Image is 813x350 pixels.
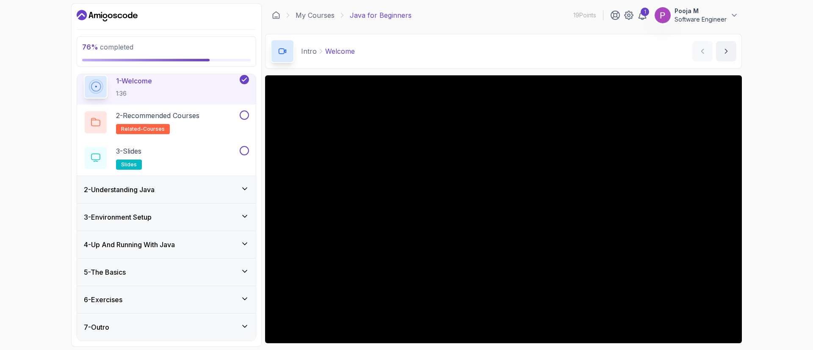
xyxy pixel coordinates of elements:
h3: 6 - Exercises [84,295,122,305]
h3: 5 - The Basics [84,267,126,277]
a: Dashboard [272,11,280,19]
span: completed [82,43,133,51]
button: 2-Recommended Coursesrelated-courses [84,110,249,134]
p: Pooja M [675,7,727,15]
p: Java for Beginners [350,10,412,20]
button: 3-Slidesslides [84,146,249,170]
p: Welcome [325,46,355,56]
p: 1 - Welcome [116,76,152,86]
iframe: 1 - Hi [265,75,742,343]
p: Software Engineer [675,15,727,24]
span: related-courses [121,126,165,132]
button: previous content [692,41,713,61]
a: Dashboard [77,9,138,22]
div: 1 [641,8,649,16]
span: slides [121,161,137,168]
h3: 4 - Up And Running With Java [84,240,175,250]
h3: 3 - Environment Setup [84,212,152,222]
button: 3-Environment Setup [77,204,256,231]
button: next content [716,41,736,61]
p: 3 - Slides [116,146,141,156]
button: 1-Welcome1:36 [84,75,249,99]
h3: 7 - Outro [84,322,109,332]
button: 5-The Basics [77,259,256,286]
button: user profile imagePooja MSoftware Engineer [654,7,738,24]
a: 1 [637,10,647,20]
button: 7-Outro [77,314,256,341]
button: 6-Exercises [77,286,256,313]
p: Intro [301,46,317,56]
p: 1:36 [116,89,152,98]
button: 2-Understanding Java [77,176,256,203]
h3: 2 - Understanding Java [84,185,155,195]
span: 76 % [82,43,98,51]
a: My Courses [296,10,335,20]
p: 19 Points [573,11,596,19]
button: 4-Up And Running With Java [77,231,256,258]
img: user profile image [655,7,671,23]
p: 2 - Recommended Courses [116,110,199,121]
